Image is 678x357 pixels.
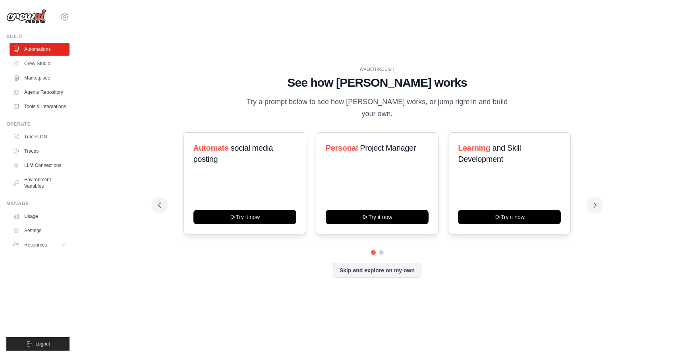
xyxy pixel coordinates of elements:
a: Environment Variables [10,173,70,192]
a: Usage [10,210,70,223]
span: Personal [326,144,358,152]
button: Try it now [458,210,561,224]
div: Build [6,33,70,40]
span: Automate [193,144,229,152]
a: Settings [10,224,70,237]
button: Try it now [326,210,429,224]
span: social media posting [193,144,273,163]
button: Logout [6,337,70,351]
span: Project Manager [360,144,416,152]
a: Automations [10,43,70,56]
span: and Skill Development [458,144,521,163]
button: Try it now [193,210,296,224]
button: Skip and explore on my own [333,263,421,278]
div: WALKTHROUGH [158,66,597,72]
p: Try a prompt below to see how [PERSON_NAME] works, or jump right in and build your own. [244,96,511,120]
div: Operate [6,121,70,127]
span: Learning [458,144,490,152]
h1: See how [PERSON_NAME] works [158,76,597,90]
button: Resources [10,239,70,251]
a: LLM Connections [10,159,70,172]
a: Agents Repository [10,86,70,99]
img: Logo [6,9,46,24]
a: Marketplace [10,72,70,84]
a: Traces Old [10,130,70,143]
a: Tools & Integrations [10,100,70,113]
div: Manage [6,200,70,207]
span: Logout [35,341,50,347]
a: Traces [10,145,70,157]
a: Crew Studio [10,57,70,70]
span: Resources [24,242,47,248]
